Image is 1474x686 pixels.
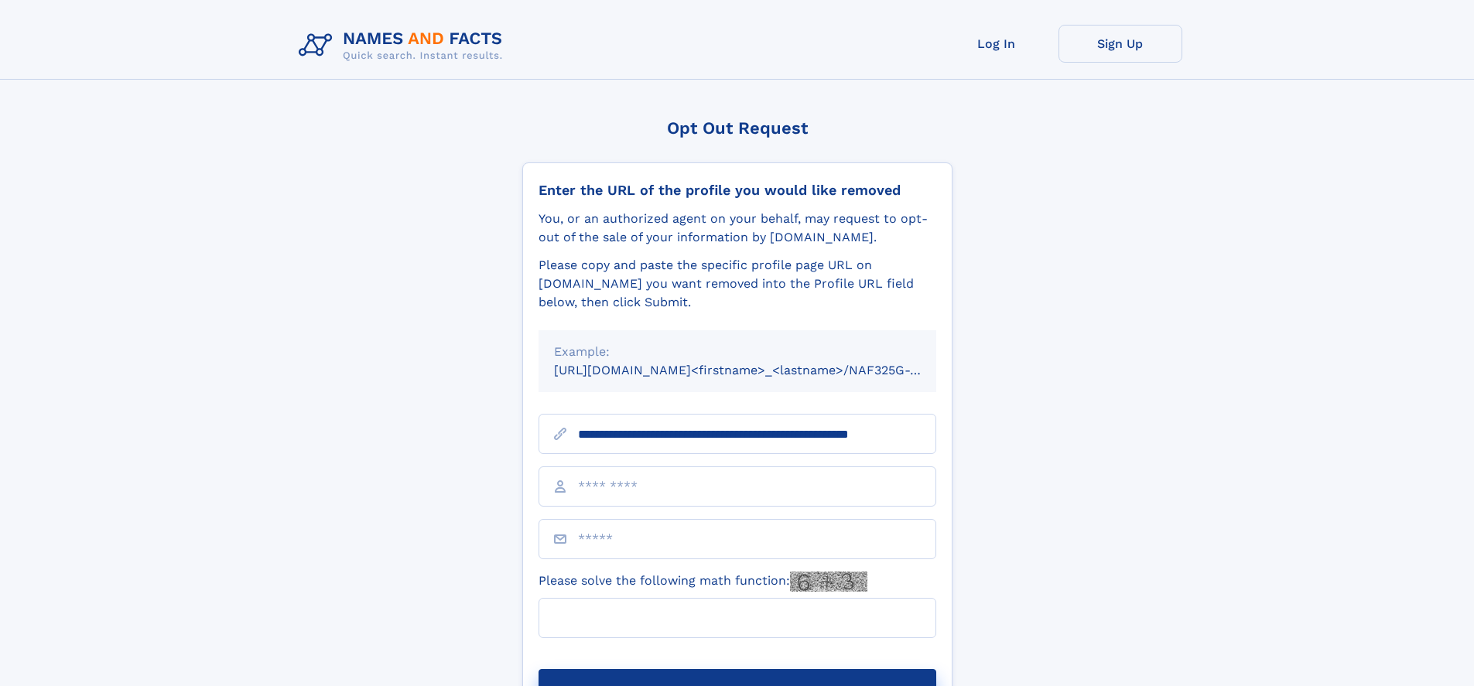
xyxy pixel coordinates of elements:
[539,210,936,247] div: You, or an authorized agent on your behalf, may request to opt-out of the sale of your informatio...
[554,343,921,361] div: Example:
[1058,25,1182,63] a: Sign Up
[292,25,515,67] img: Logo Names and Facts
[539,256,936,312] div: Please copy and paste the specific profile page URL on [DOMAIN_NAME] you want removed into the Pr...
[554,363,966,377] small: [URL][DOMAIN_NAME]<firstname>_<lastname>/NAF325G-xxxxxxxx
[935,25,1058,63] a: Log In
[539,572,867,592] label: Please solve the following math function:
[522,118,952,138] div: Opt Out Request
[539,182,936,199] div: Enter the URL of the profile you would like removed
